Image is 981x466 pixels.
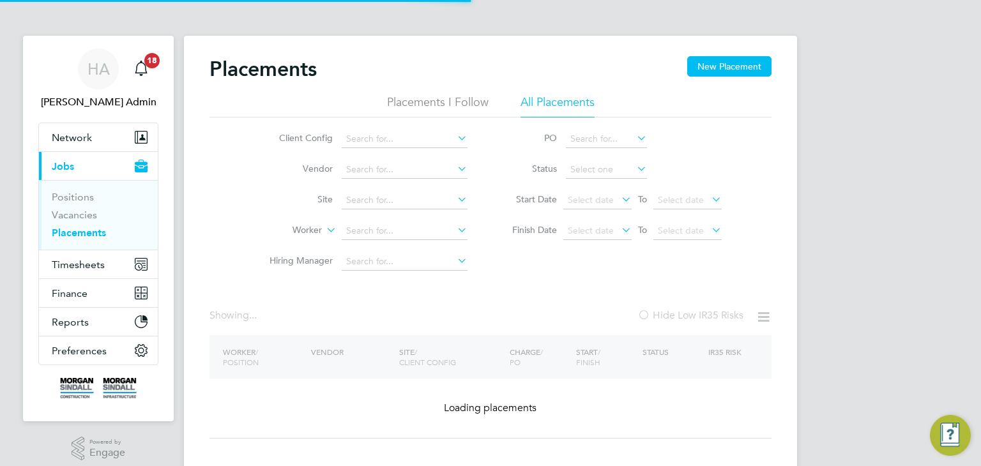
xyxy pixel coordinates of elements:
li: Placements I Follow [387,94,489,117]
input: Search for... [342,161,468,179]
a: Positions [52,191,94,203]
button: New Placement [687,56,772,77]
button: Timesheets [39,250,158,278]
span: Powered by [89,437,125,447]
span: Timesheets [52,259,105,271]
span: Select date [658,225,704,236]
label: Vendor [259,163,333,174]
button: Finance [39,279,158,307]
input: Select one [566,161,647,179]
span: Finance [52,287,87,299]
span: To [634,222,651,238]
label: Hiring Manager [259,255,333,266]
li: All Placements [521,94,595,117]
span: To [634,191,651,207]
span: ... [249,309,257,322]
input: Search for... [342,253,468,271]
span: Hays Admin [38,94,158,110]
button: Reports [39,308,158,336]
div: Showing [209,309,259,322]
button: Network [39,123,158,151]
label: Worker [248,224,322,237]
span: Engage [89,447,125,458]
nav: Main navigation [23,36,174,421]
label: Status [499,163,557,174]
a: Powered byEngage [72,437,126,461]
input: Search for... [342,222,468,240]
button: Jobs [39,152,158,180]
a: Placements [52,227,106,239]
label: Start Date [499,193,557,205]
a: Vacancies [52,209,97,221]
img: morgansindall-logo-retina.png [60,378,137,398]
span: 18 [144,53,160,68]
button: Preferences [39,336,158,365]
span: Select date [658,194,704,206]
span: Preferences [52,345,107,357]
span: Jobs [52,160,74,172]
input: Search for... [342,130,468,148]
span: Select date [568,194,614,206]
div: Jobs [39,180,158,250]
input: Search for... [566,130,647,148]
input: Search for... [342,192,468,209]
a: HA[PERSON_NAME] Admin [38,49,158,110]
label: Hide Low IR35 Risks [637,309,743,322]
a: Go to home page [38,378,158,398]
span: Network [52,132,92,144]
label: Site [259,193,333,205]
label: Finish Date [499,224,557,236]
span: Reports [52,316,89,328]
label: PO [499,132,557,144]
span: Select date [568,225,614,236]
a: 18 [128,49,154,89]
label: Client Config [259,132,333,144]
h2: Placements [209,56,317,82]
span: HA [87,61,110,77]
button: Engage Resource Center [930,415,971,456]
